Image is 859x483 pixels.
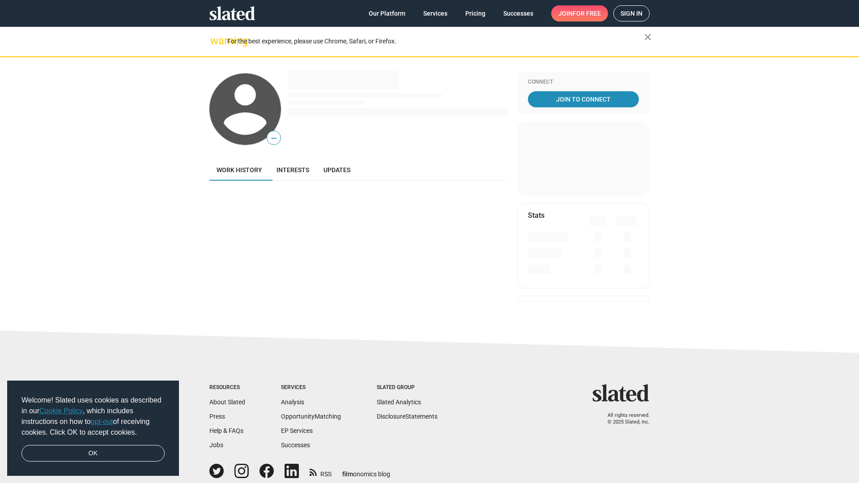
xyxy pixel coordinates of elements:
[310,465,332,479] a: RSS
[209,159,269,181] a: Work history
[281,398,304,406] a: Analysis
[530,91,637,107] span: Join To Connect
[377,398,421,406] a: Slated Analytics
[377,413,438,420] a: DisclosureStatements
[209,413,225,420] a: Press
[227,35,644,47] div: For the best experience, please use Chrome, Safari, or Firefox.
[209,441,223,449] a: Jobs
[91,418,113,425] a: opt-out
[21,395,165,438] span: Welcome! Slated uses cookies as described in our , which includes instructions on how to of recei...
[613,5,650,21] a: Sign in
[281,413,341,420] a: OpportunityMatching
[342,470,353,478] span: film
[621,6,642,21] span: Sign in
[416,5,455,21] a: Services
[342,463,390,479] a: filmonomics blog
[573,5,601,21] span: for free
[21,445,165,462] a: dismiss cookie message
[7,381,179,476] div: cookieconsent
[598,412,650,425] p: All rights reserved. © 2025 Slated, Inc.
[558,5,601,21] span: Join
[458,5,493,21] a: Pricing
[209,398,245,406] a: About Slated
[281,427,313,434] a: EP Services
[642,32,653,42] mat-icon: close
[276,166,309,174] span: Interests
[39,407,83,415] a: Cookie Policy
[323,166,350,174] span: Updates
[316,159,357,181] a: Updates
[551,5,608,21] a: Joinfor free
[361,5,412,21] a: Our Platform
[281,441,310,449] a: Successes
[269,159,316,181] a: Interests
[528,79,639,86] div: Connect
[369,5,405,21] span: Our Platform
[209,384,245,391] div: Resources
[377,384,438,391] div: Slated Group
[503,5,533,21] span: Successes
[210,35,221,46] mat-icon: warning
[281,384,341,391] div: Services
[528,91,639,107] a: Join To Connect
[496,5,540,21] a: Successes
[217,166,262,174] span: Work history
[423,5,447,21] span: Services
[209,427,243,434] a: Help & FAQs
[528,211,544,220] mat-card-title: Stats
[267,132,281,144] span: —
[465,5,485,21] span: Pricing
